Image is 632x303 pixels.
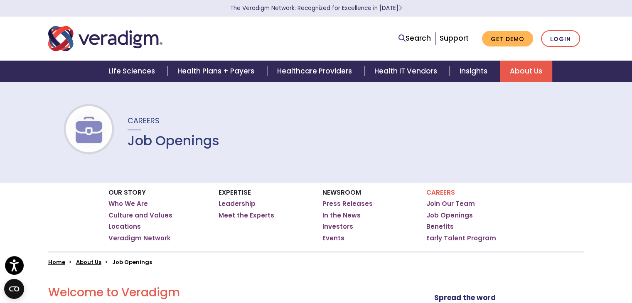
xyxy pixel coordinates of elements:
[128,133,219,149] h1: Job Openings
[230,4,402,12] a: The Veradigm Network: Recognized for Excellence in [DATE]Learn More
[48,258,65,266] a: Home
[426,211,473,220] a: Job Openings
[98,61,167,82] a: Life Sciences
[440,33,469,43] a: Support
[322,200,373,208] a: Press Releases
[426,222,454,231] a: Benefits
[219,200,256,208] a: Leadership
[76,258,101,266] a: About Us
[322,234,344,242] a: Events
[426,200,475,208] a: Join Our Team
[128,115,160,126] span: Careers
[4,279,24,299] button: Open CMP widget
[48,25,162,52] img: Veradigm logo
[167,61,267,82] a: Health Plans + Payers
[108,222,141,231] a: Locations
[267,61,364,82] a: Healthcare Providers
[482,31,533,47] a: Get Demo
[500,61,552,82] a: About Us
[219,211,274,220] a: Meet the Experts
[426,234,496,242] a: Early Talent Program
[398,4,402,12] span: Learn More
[322,222,353,231] a: Investors
[541,30,580,47] a: Login
[450,61,500,82] a: Insights
[364,61,450,82] a: Health IT Vendors
[108,200,148,208] a: Who We Are
[108,234,171,242] a: Veradigm Network
[398,33,431,44] a: Search
[434,293,496,303] strong: Spread the word
[322,211,361,220] a: In the News
[108,211,172,220] a: Culture and Values
[48,286,388,300] h2: Welcome to Veradigm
